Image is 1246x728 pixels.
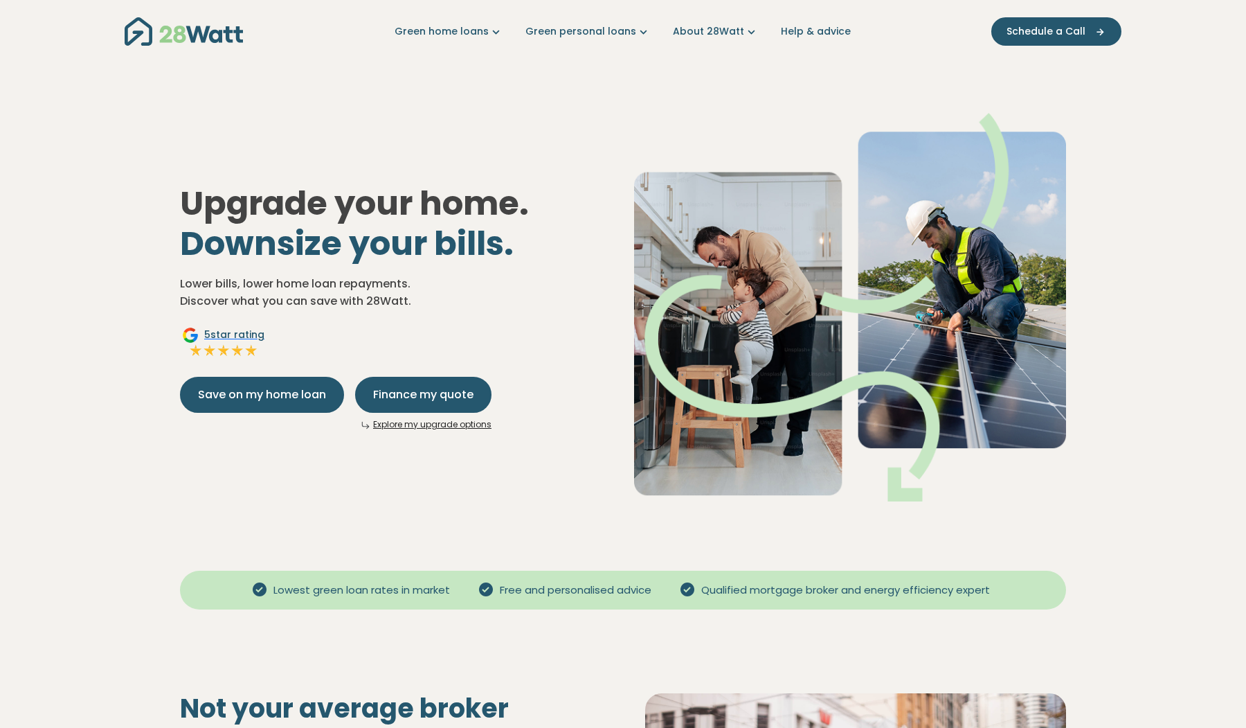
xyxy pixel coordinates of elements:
img: 28Watt [125,17,243,46]
span: 5 star rating [204,328,264,342]
span: Qualified mortgage broker and energy efficiency expert [696,583,995,598]
img: Full star [189,344,203,357]
span: Lowest green loan rates in market [268,583,455,598]
img: Full star [203,344,217,357]
h1: Upgrade your home. [180,184,612,263]
span: Finance my quote [373,387,473,403]
h2: Not your average broker [180,693,601,725]
span: Schedule a Call [1006,24,1085,39]
a: About 28Watt [673,24,759,39]
img: Full star [231,344,244,357]
a: Explore my upgrade options [373,418,491,430]
span: Save on my home loan [198,387,326,403]
nav: Main navigation [125,14,1121,49]
img: Dad helping toddler [634,113,1066,501]
span: Downsize your bills. [180,220,514,267]
a: Green home loans [395,24,503,39]
img: Full star [217,344,231,357]
button: Save on my home loan [180,377,344,413]
a: Help & advice [781,24,851,39]
button: Schedule a Call [991,17,1121,46]
button: Finance my quote [355,377,491,413]
a: Google5star ratingFull starFull starFull starFull starFull star [180,327,267,360]
img: Full star [244,344,258,357]
p: Lower bills, lower home loan repayments. Discover what you can save with 28Watt. [180,275,612,310]
img: Google [182,327,199,344]
a: Green personal loans [525,24,651,39]
span: Free and personalised advice [494,583,657,598]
